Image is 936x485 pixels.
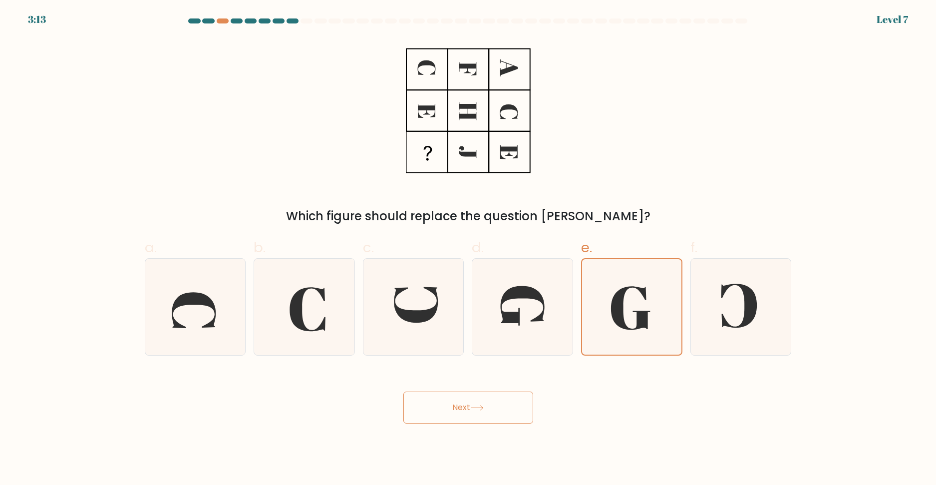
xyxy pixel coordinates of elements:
span: e. [581,238,592,257]
span: a. [145,238,157,257]
span: f. [690,238,697,257]
div: Which figure should replace the question [PERSON_NAME]? [151,207,786,225]
span: d. [472,238,484,257]
div: 3:13 [28,12,46,27]
div: Level 7 [877,12,908,27]
button: Next [403,392,533,424]
span: c. [363,238,374,257]
span: b. [254,238,266,257]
